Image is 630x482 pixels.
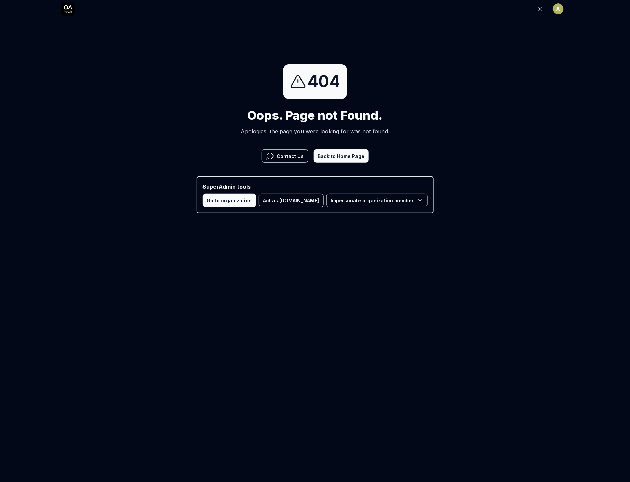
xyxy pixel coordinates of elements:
button: Back to Home Page [314,149,369,163]
button: Go to organization [203,194,256,207]
span: 404 [308,69,340,94]
button: Act as [DOMAIN_NAME] [259,194,324,207]
b: SuperAdmin tools [203,183,428,191]
button: A [553,3,564,14]
button: Contact Us [262,149,308,163]
h1: Oops. Page not Found. [197,106,434,125]
p: Apologies, the page you were looking for was not found. [197,127,434,136]
button: Impersonate organization member [326,194,428,207]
